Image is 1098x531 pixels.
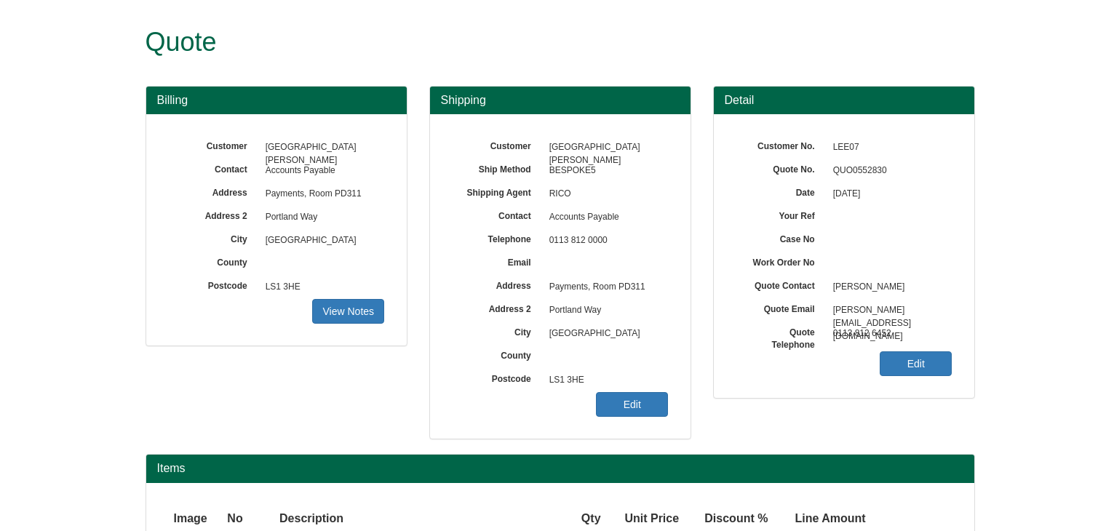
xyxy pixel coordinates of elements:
label: Customer [168,136,258,153]
span: [GEOGRAPHIC_DATA][PERSON_NAME] [542,136,669,159]
label: Quote Contact [736,276,826,292]
label: Address 2 [168,206,258,223]
label: Case No [736,229,826,246]
label: Customer No. [736,136,826,153]
span: 0113 812 6452 [826,322,952,346]
label: Ship Method [452,159,542,176]
h3: Shipping [441,94,680,107]
label: Work Order No [736,252,826,269]
label: County [452,346,542,362]
span: Accounts Payable [258,159,385,183]
a: Edit [880,351,952,376]
span: [PERSON_NAME][EMAIL_ADDRESS][DOMAIN_NAME] [826,299,952,322]
span: LS1 3HE [542,369,669,392]
span: LS1 3HE [258,276,385,299]
span: LEE07 [826,136,952,159]
label: Telephone [452,229,542,246]
label: Date [736,183,826,199]
label: Shipping Agent [452,183,542,199]
span: [GEOGRAPHIC_DATA][PERSON_NAME] [258,136,385,159]
label: City [168,229,258,246]
span: Portland Way [542,299,669,322]
span: Accounts Payable [542,206,669,229]
span: Payments, Room PD311 [542,276,669,299]
label: Postcode [452,369,542,386]
label: Quote Email [736,299,826,316]
h3: Detail [725,94,963,107]
span: [PERSON_NAME] [826,276,952,299]
label: Address [452,276,542,292]
span: [DATE] [826,183,952,206]
span: QUO0552830 [826,159,952,183]
span: 0113 812 0000 [542,229,669,252]
label: Contact [168,159,258,176]
h1: Quote [146,28,920,57]
label: Quote No. [736,159,826,176]
h2: Items [157,462,963,475]
label: County [168,252,258,269]
a: View Notes [312,299,384,324]
label: Quote Telephone [736,322,826,351]
h3: Billing [157,94,396,107]
label: Address 2 [452,299,542,316]
label: City [452,322,542,339]
span: [GEOGRAPHIC_DATA] [542,322,669,346]
label: Email [452,252,542,269]
span: RICO [542,183,669,206]
span: [GEOGRAPHIC_DATA] [258,229,385,252]
label: Customer [452,136,542,153]
span: Payments, Room PD311 [258,183,385,206]
span: BESPOKE5 [542,159,669,183]
label: Your Ref [736,206,826,223]
label: Postcode [168,276,258,292]
label: Address [168,183,258,199]
a: Edit [596,392,668,417]
span: Portland Way [258,206,385,229]
label: Contact [452,206,542,223]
